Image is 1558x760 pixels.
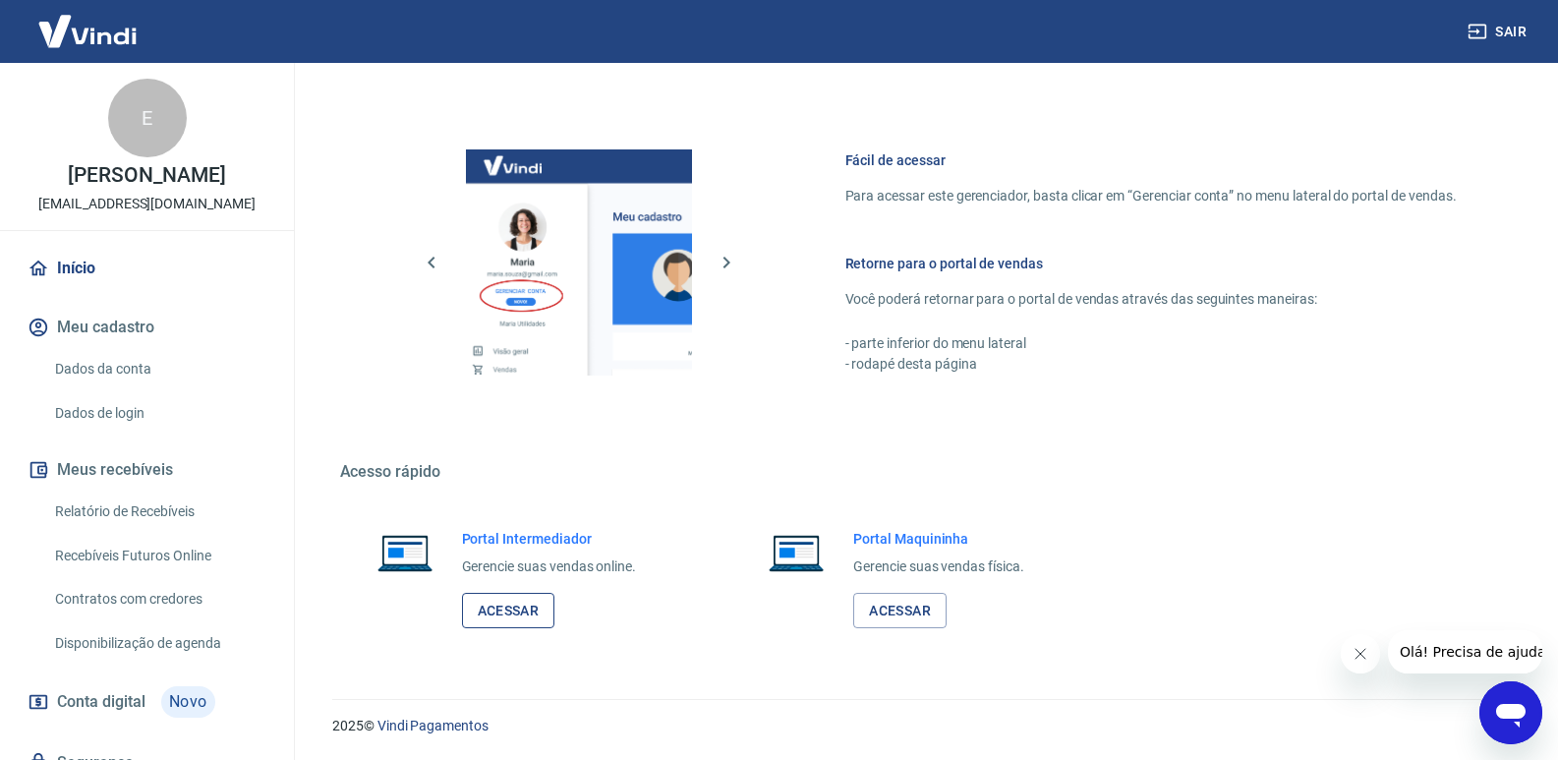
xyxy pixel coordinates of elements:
h6: Fácil de acessar [845,150,1457,170]
iframe: Fechar mensagem [1341,634,1380,673]
span: Novo [161,686,215,718]
h5: Acesso rápido [340,462,1504,482]
h6: Portal Maquininha [853,529,1024,549]
img: Imagem de um notebook aberto [364,529,446,576]
a: Acessar [462,593,555,629]
div: E [108,79,187,157]
a: Disponibilização de agenda [47,623,270,664]
img: Imagem da dashboard mostrando o botão de gerenciar conta na sidebar no lado esquerdo [466,149,692,376]
span: Conta digital [57,688,145,716]
img: Vindi [24,1,151,61]
span: Olá! Precisa de ajuda? [12,14,165,29]
p: - rodapé desta página [845,354,1457,375]
button: Meu cadastro [24,306,270,349]
a: Vindi Pagamentos [377,718,489,733]
iframe: Botão para abrir a janela de mensagens [1479,681,1542,744]
iframe: Mensagem da empresa [1388,630,1542,673]
p: Você poderá retornar para o portal de vendas através das seguintes maneiras: [845,289,1457,310]
h6: Retorne para o portal de vendas [845,254,1457,273]
a: Início [24,247,270,290]
button: Meus recebíveis [24,448,270,492]
h6: Portal Intermediador [462,529,637,549]
p: Gerencie suas vendas física. [853,556,1024,577]
button: Sair [1464,14,1534,50]
img: Imagem de um notebook aberto [755,529,837,576]
a: Recebíveis Futuros Online [47,536,270,576]
p: 2025 © [332,716,1511,736]
p: Gerencie suas vendas online. [462,556,637,577]
a: Acessar [853,593,947,629]
p: [EMAIL_ADDRESS][DOMAIN_NAME] [38,194,256,214]
a: Dados de login [47,393,270,434]
a: Relatório de Recebíveis [47,492,270,532]
p: [PERSON_NAME] [68,165,225,186]
a: Conta digitalNovo [24,678,270,726]
p: - parte inferior do menu lateral [845,333,1457,354]
a: Dados da conta [47,349,270,389]
p: Para acessar este gerenciador, basta clicar em “Gerenciar conta” no menu lateral do portal de ven... [845,186,1457,206]
a: Contratos com credores [47,579,270,619]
